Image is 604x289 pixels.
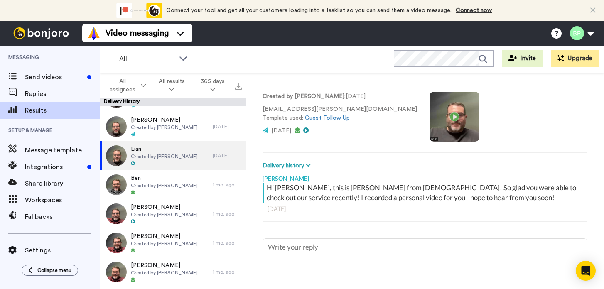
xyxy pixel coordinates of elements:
[166,7,452,13] span: Connect your tool and get all your customers loading into a tasklist so you can send them a video...
[101,74,151,97] button: All assignees
[131,116,198,124] span: [PERSON_NAME]
[131,182,198,189] span: Created by [PERSON_NAME]
[100,98,246,106] div: Delivery History
[25,212,100,222] span: Fallbacks
[100,257,246,287] a: [PERSON_NAME]Created by [PERSON_NAME]1 mo. ago
[305,115,350,121] a: Guest Follow Up
[100,228,246,257] a: [PERSON_NAME]Created by [PERSON_NAME]1 mo. ago
[106,203,127,224] img: a0c0fd9d-c55a-4305-aab7-53e194c30d5d-thumb.jpg
[22,265,78,276] button: Collapse menu
[213,211,242,217] div: 1 mo. ago
[25,89,100,99] span: Replies
[131,153,198,160] span: Created by [PERSON_NAME]
[25,105,100,115] span: Results
[233,79,244,92] button: Export all results that match these filters now.
[87,27,101,40] img: vm-color.svg
[263,92,417,101] p: : [DATE]
[106,77,139,94] span: All assignees
[235,83,242,90] img: export.svg
[213,181,242,188] div: 1 mo. ago
[131,211,198,218] span: Created by [PERSON_NAME]
[116,3,162,18] div: animation
[131,124,198,131] span: Created by [PERSON_NAME]
[106,233,127,253] img: 38066e22-58fd-4fa1-a981-9c37797defe1-thumb.jpg
[25,179,100,189] span: Share library
[100,170,246,199] a: BenCreated by [PERSON_NAME]1 mo. ago
[37,267,71,274] span: Collapse menu
[193,74,233,97] button: 365 days
[25,72,84,82] span: Send videos
[106,262,127,282] img: 744507a4-5e86-45c6-880e-0a43c7930182-thumb.jpg
[131,261,198,269] span: [PERSON_NAME]
[213,240,242,246] div: 1 mo. ago
[25,145,100,155] span: Message template
[100,112,246,141] a: [PERSON_NAME]Created by [PERSON_NAME][DATE]
[213,123,242,130] div: [DATE]
[100,199,246,228] a: [PERSON_NAME]Created by [PERSON_NAME]1 mo. ago
[271,128,291,134] span: [DATE]
[106,145,127,166] img: f2139387-903f-4aa6-842f-dea2a6f57d21-thumb.jpg
[131,240,198,247] span: Created by [PERSON_NAME]
[213,152,242,159] div: [DATE]
[106,27,169,39] span: Video messaging
[213,269,242,275] div: 1 mo. ago
[456,7,492,13] a: Connect now
[25,245,100,255] span: Settings
[151,74,193,97] button: All results
[502,50,543,67] button: Invite
[551,50,599,67] button: Upgrade
[131,232,198,240] span: [PERSON_NAME]
[267,183,585,203] div: Hi [PERSON_NAME], this is [PERSON_NAME] from [DEMOGRAPHIC_DATA]! So glad you were able to check o...
[131,269,198,276] span: Created by [PERSON_NAME]
[263,93,344,99] strong: Created by [PERSON_NAME]
[100,141,246,170] a: LianCreated by [PERSON_NAME][DATE]
[106,174,127,195] img: 4841cded-71ee-4469-be6b-7859c4cf07e4-thumb.jpg
[131,174,198,182] span: Ben
[10,27,72,39] img: bj-logo-header-white.svg
[263,170,587,183] div: [PERSON_NAME]
[119,54,175,64] span: All
[268,205,582,213] div: [DATE]
[263,105,417,122] p: [EMAIL_ADDRESS][PERSON_NAME][DOMAIN_NAME] Template used:
[106,116,127,137] img: b7b9565c-958d-4df2-b968-722be9f721b6-thumb.jpg
[263,161,313,170] button: Delivery history
[131,203,198,211] span: [PERSON_NAME]
[576,261,596,281] div: Open Intercom Messenger
[131,145,198,153] span: Lian
[25,162,84,172] span: Integrations
[25,195,100,205] span: Workspaces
